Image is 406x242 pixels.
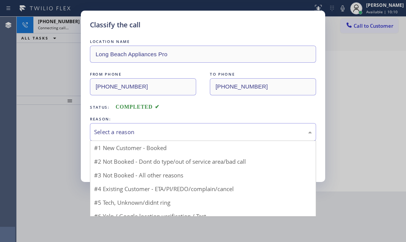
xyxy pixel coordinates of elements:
div: #6 Yelp / Google location verification / Test [90,209,316,223]
div: REASON: [90,115,316,123]
div: TO PHONE [210,70,316,78]
input: From phone [90,78,196,95]
div: #4 Existing Customer - ETA/PI/REDO/complain/cancel [90,182,316,196]
span: Status: [90,104,110,110]
h5: Classify the call [90,20,140,30]
div: #3 Not Booked - All other reasons [90,168,316,182]
div: #2 Not Booked - Dont do type/out of service area/bad call [90,155,316,168]
div: #5 Tech, Unknown/didnt ring [90,196,316,209]
div: Select a reason [94,128,312,136]
div: LOCATION NAME [90,38,316,46]
span: COMPLETED [116,104,160,110]
input: To phone [210,78,316,95]
div: #1 New Customer - Booked [90,141,316,155]
div: FROM PHONE [90,70,196,78]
